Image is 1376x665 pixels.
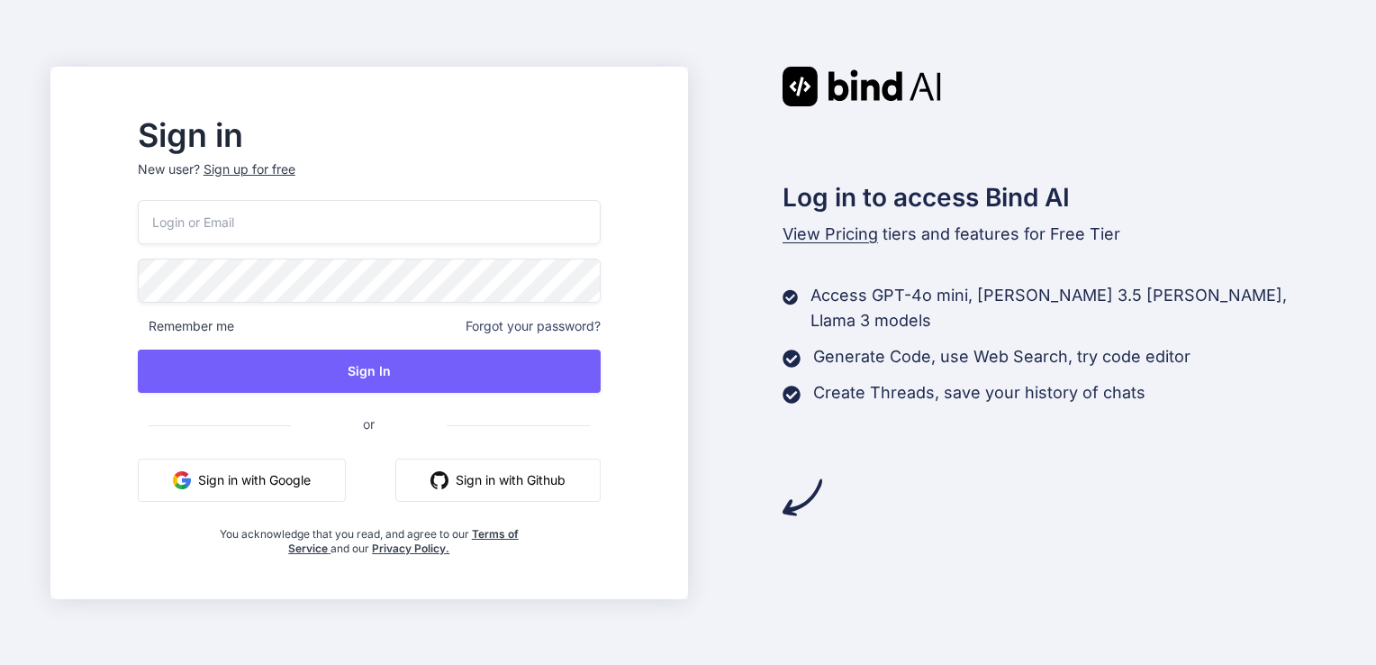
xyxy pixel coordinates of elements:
div: Sign up for free [204,160,295,178]
a: Terms of Service [288,527,519,555]
p: New user? [138,160,601,200]
button: Sign in with Github [395,459,601,502]
p: Create Threads, save your history of chats [813,380,1145,405]
h2: Sign in [138,121,601,150]
img: github [430,471,448,489]
img: google [173,471,191,489]
a: Privacy Policy. [372,542,449,555]
div: You acknowledge that you read, and agree to our and our [214,516,523,556]
span: or [291,402,447,446]
p: Generate Code, use Web Search, try code editor [813,344,1190,369]
button: Sign in with Google [138,459,346,502]
img: arrow [783,478,822,517]
span: View Pricing [783,224,878,243]
button: Sign In [138,350,601,393]
span: Remember me [138,317,234,335]
p: tiers and features for Free Tier [783,222,1326,247]
input: Login or Email [138,200,601,244]
h2: Log in to access Bind AI [783,178,1326,216]
p: Access GPT-4o mini, [PERSON_NAME] 3.5 [PERSON_NAME], Llama 3 models [810,283,1326,333]
img: Bind AI logo [783,67,941,106]
span: Forgot your password? [466,317,601,335]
